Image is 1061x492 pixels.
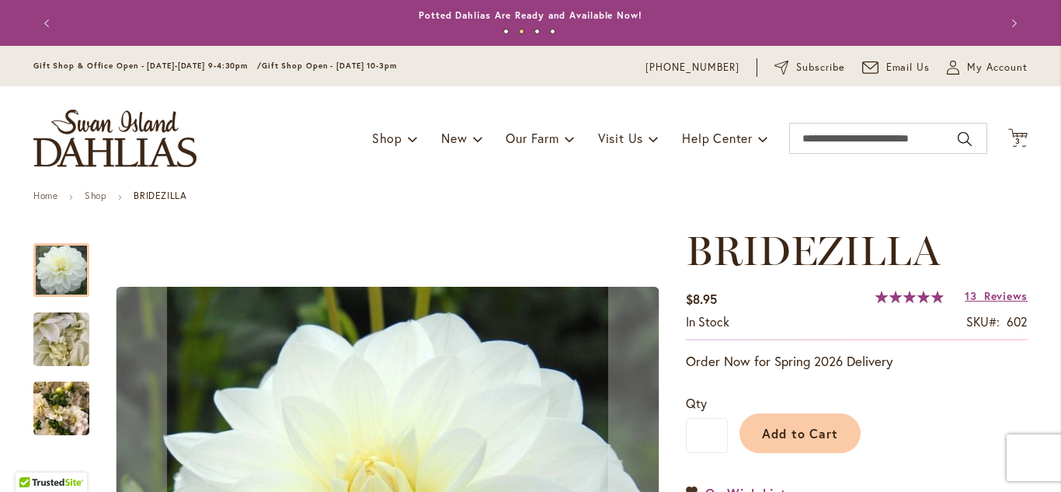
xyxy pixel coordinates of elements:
button: 3 [1008,128,1028,149]
div: Availability [686,313,729,331]
a: Email Us [862,60,931,75]
span: Subscribe [796,60,845,75]
strong: SKU [966,313,1000,330]
span: BRIDEZILLA [686,226,940,275]
a: store logo [33,110,197,167]
div: 602 [1007,313,1028,331]
span: Shop [372,130,402,146]
div: 99% [875,291,944,303]
span: New [441,130,467,146]
button: 4 of 4 [550,29,555,34]
iframe: Launch Accessibility Center [12,437,55,480]
strong: BRIDEZILLA [134,190,186,201]
img: BRIDEZILLA [33,372,89,446]
button: Next [997,8,1028,39]
span: Gift Shop & Office Open - [DATE]-[DATE] 9-4:30pm / [33,61,262,71]
span: $8.95 [686,291,717,307]
button: Add to Cart [739,413,861,453]
span: In stock [686,313,729,330]
img: BRIDEZILLA [5,298,117,382]
span: 3 [1015,136,1021,146]
p: Order Now for Spring 2026 Delivery [686,352,1028,371]
button: 3 of 4 [534,29,540,34]
a: Potted Dahlias Are Ready and Available Now! [419,9,642,21]
button: My Account [947,60,1028,75]
button: 1 of 4 [503,29,509,34]
span: 13 [965,288,976,303]
span: Qty [686,395,707,411]
span: Our Farm [506,130,558,146]
a: Shop [85,190,106,201]
span: Visit Us [598,130,643,146]
a: Home [33,190,57,201]
span: Email Us [886,60,931,75]
div: BRIDEZILLA [33,228,105,297]
span: Add to Cart [762,425,839,441]
span: Gift Shop Open - [DATE] 10-3pm [262,61,397,71]
div: BRIDEZILLA [33,297,105,366]
a: 13 Reviews [965,288,1028,303]
a: [PHONE_NUMBER] [645,60,739,75]
span: My Account [967,60,1028,75]
div: BRIDEZILLA [33,366,89,435]
button: 2 of 4 [519,29,524,34]
span: Reviews [984,288,1028,303]
button: Previous [33,8,64,39]
a: Subscribe [774,60,845,75]
span: Help Center [682,130,753,146]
